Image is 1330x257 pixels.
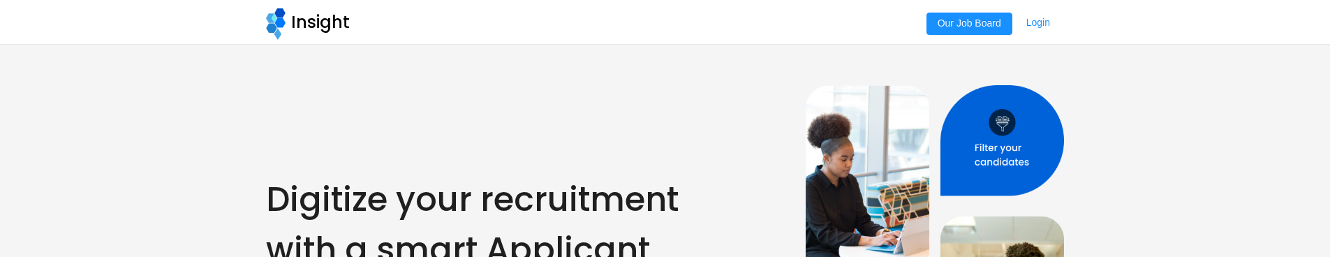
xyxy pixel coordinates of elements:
img: hi.8c5c6370.svg [266,8,286,40]
span: Insight [291,10,350,34]
button: Our Job Board [926,13,1012,35]
a: Our Job Board [926,17,1012,29]
a: Insight [291,19,350,30]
